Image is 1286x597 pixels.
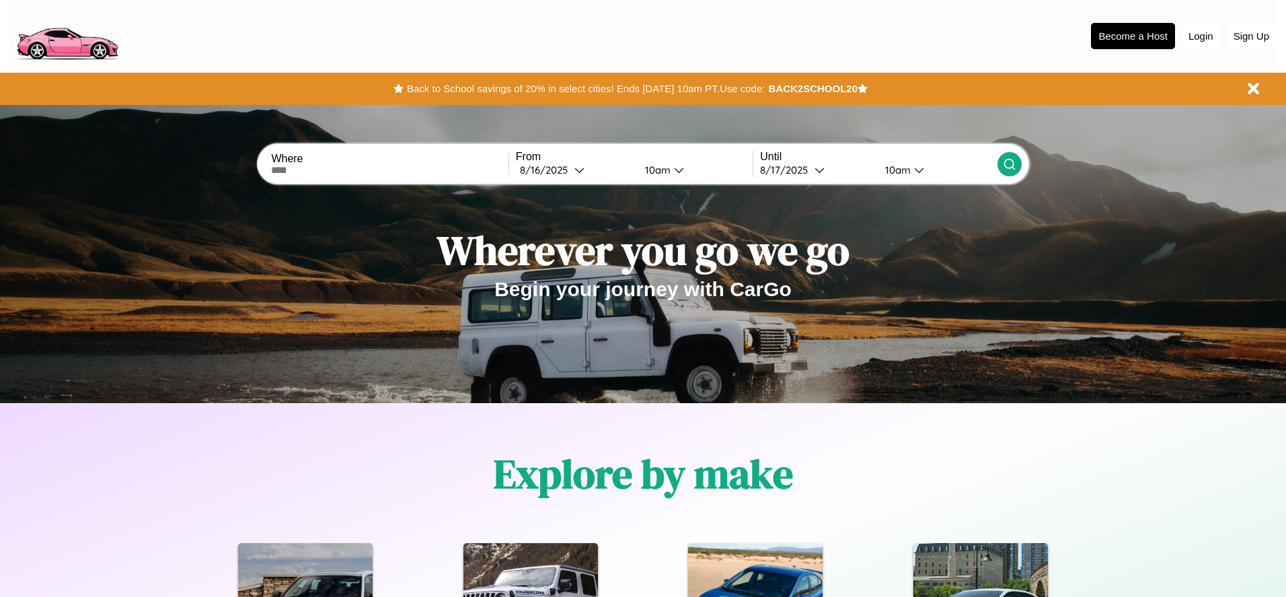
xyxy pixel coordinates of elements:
div: 8 / 17 / 2025 [760,164,815,176]
b: BACK2SCHOOL20 [768,83,858,94]
button: Back to School savings of 20% in select cities! Ends [DATE] 10am PT.Use code: [404,79,768,98]
button: 8/16/2025 [516,163,634,177]
img: logo [10,7,124,63]
button: 10am [874,163,997,177]
button: Become a Host [1091,23,1175,49]
label: Where [271,153,508,165]
label: From [516,151,753,163]
div: 10am [878,164,914,176]
div: 10am [638,164,674,176]
label: Until [760,151,997,163]
button: Login [1182,24,1220,48]
div: 8 / 16 / 2025 [520,164,574,176]
button: Sign Up [1227,24,1276,48]
button: 10am [634,163,753,177]
h1: Explore by make [494,446,793,501]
